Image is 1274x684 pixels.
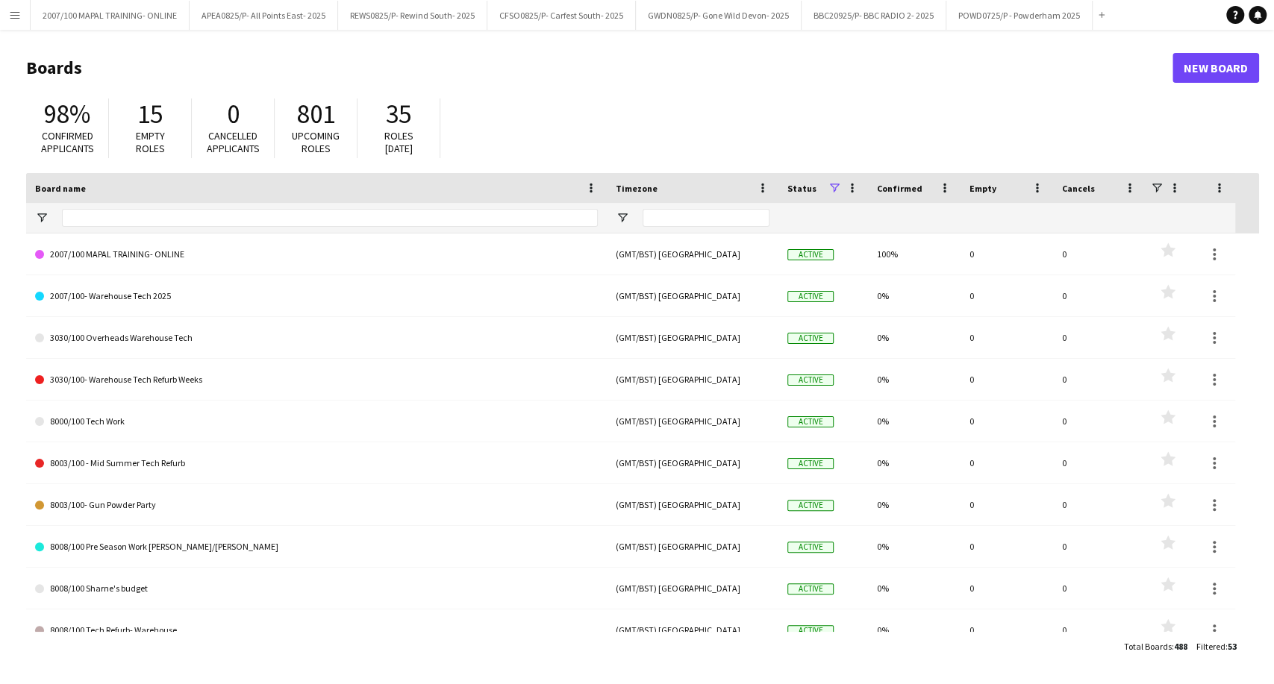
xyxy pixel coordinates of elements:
[868,442,961,483] div: 0%
[35,359,598,401] a: 3030/100- Warehouse Tech Refurb Weeks
[607,568,778,609] div: (GMT/BST) [GEOGRAPHIC_DATA]
[607,609,778,650] div: (GMT/BST) [GEOGRAPHIC_DATA]
[877,183,922,194] span: Confirmed
[1053,609,1146,650] div: 0
[207,129,260,155] span: Cancelled applicants
[868,526,961,567] div: 0%
[35,275,598,317] a: 2007/100- Warehouse Tech 2025
[26,57,1172,79] h1: Boards
[961,568,1053,609] div: 0
[1172,53,1259,83] a: New Board
[868,568,961,609] div: 0%
[1053,275,1146,316] div: 0
[190,1,338,30] button: APEA0825/P- All Points East- 2025
[616,183,658,194] span: Timezone
[137,98,163,131] span: 15
[1053,359,1146,400] div: 0
[338,1,487,30] button: REWS0825/P- Rewind South- 2025
[44,98,90,131] span: 98%
[1228,641,1237,652] span: 53
[1124,632,1187,661] div: :
[607,442,778,483] div: (GMT/BST) [GEOGRAPHIC_DATA]
[41,129,94,155] span: Confirmed applicants
[868,233,961,274] div: 100%
[1062,183,1095,194] span: Cancels
[961,317,1053,358] div: 0
[607,233,778,274] div: (GMT/BST) [GEOGRAPHIC_DATA]
[868,317,961,358] div: 0%
[868,359,961,400] div: 0%
[969,183,996,194] span: Empty
[961,526,1053,567] div: 0
[35,442,598,484] a: 8003/100 - Mid Summer Tech Refurb
[1053,526,1146,567] div: 0
[868,401,961,442] div: 0%
[384,129,413,155] span: Roles [DATE]
[787,249,834,260] span: Active
[1053,484,1146,525] div: 0
[607,484,778,525] div: (GMT/BST) [GEOGRAPHIC_DATA]
[292,129,340,155] span: Upcoming roles
[961,275,1053,316] div: 0
[636,1,802,30] button: GWDN0825/P- Gone Wild Devon- 2025
[35,233,598,275] a: 2007/100 MAPAL TRAINING- ONLINE
[868,275,961,316] div: 0%
[643,209,769,227] input: Timezone Filter Input
[961,233,1053,274] div: 0
[961,484,1053,525] div: 0
[961,609,1053,650] div: 0
[35,211,49,225] button: Open Filter Menu
[1196,641,1225,652] span: Filtered
[961,442,1053,483] div: 0
[1174,641,1187,652] span: 488
[787,458,834,469] span: Active
[787,291,834,302] span: Active
[787,583,834,594] span: Active
[1053,317,1146,358] div: 0
[787,625,834,636] span: Active
[1053,568,1146,609] div: 0
[946,1,1093,30] button: POWD0725/P - Powderham 2025
[35,401,598,442] a: 8000/100 Tech Work
[1053,233,1146,274] div: 0
[1053,401,1146,442] div: 0
[616,211,629,225] button: Open Filter Menu
[961,401,1053,442] div: 0
[868,484,961,525] div: 0%
[607,526,778,567] div: (GMT/BST) [GEOGRAPHIC_DATA]
[787,333,834,344] span: Active
[607,359,778,400] div: (GMT/BST) [GEOGRAPHIC_DATA]
[1196,632,1237,661] div: :
[961,359,1053,400] div: 0
[136,129,165,155] span: Empty roles
[297,98,335,131] span: 801
[868,609,961,650] div: 0%
[35,568,598,609] a: 8008/100 Sharne's budget
[802,1,946,30] button: BBC20925/P- BBC RADIO 2- 2025
[31,1,190,30] button: 2007/100 MAPAL TRAINING- ONLINE
[787,542,834,553] span: Active
[35,609,598,651] a: 8008/100 Tech Refurb- Warehouse
[35,526,598,568] a: 8008/100 Pre Season Work [PERSON_NAME]/[PERSON_NAME]
[607,275,778,316] div: (GMT/BST) [GEOGRAPHIC_DATA]
[487,1,636,30] button: CFSO0825/P- Carfest South- 2025
[787,500,834,511] span: Active
[35,317,598,359] a: 3030/100 Overheads Warehouse Tech
[1124,641,1172,652] span: Total Boards
[787,374,834,386] span: Active
[607,317,778,358] div: (GMT/BST) [GEOGRAPHIC_DATA]
[227,98,240,131] span: 0
[386,98,411,131] span: 35
[62,209,598,227] input: Board name Filter Input
[787,416,834,427] span: Active
[35,484,598,526] a: 8003/100- Gun Powder Party
[607,401,778,442] div: (GMT/BST) [GEOGRAPHIC_DATA]
[1053,442,1146,483] div: 0
[35,183,86,194] span: Board name
[787,183,816,194] span: Status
